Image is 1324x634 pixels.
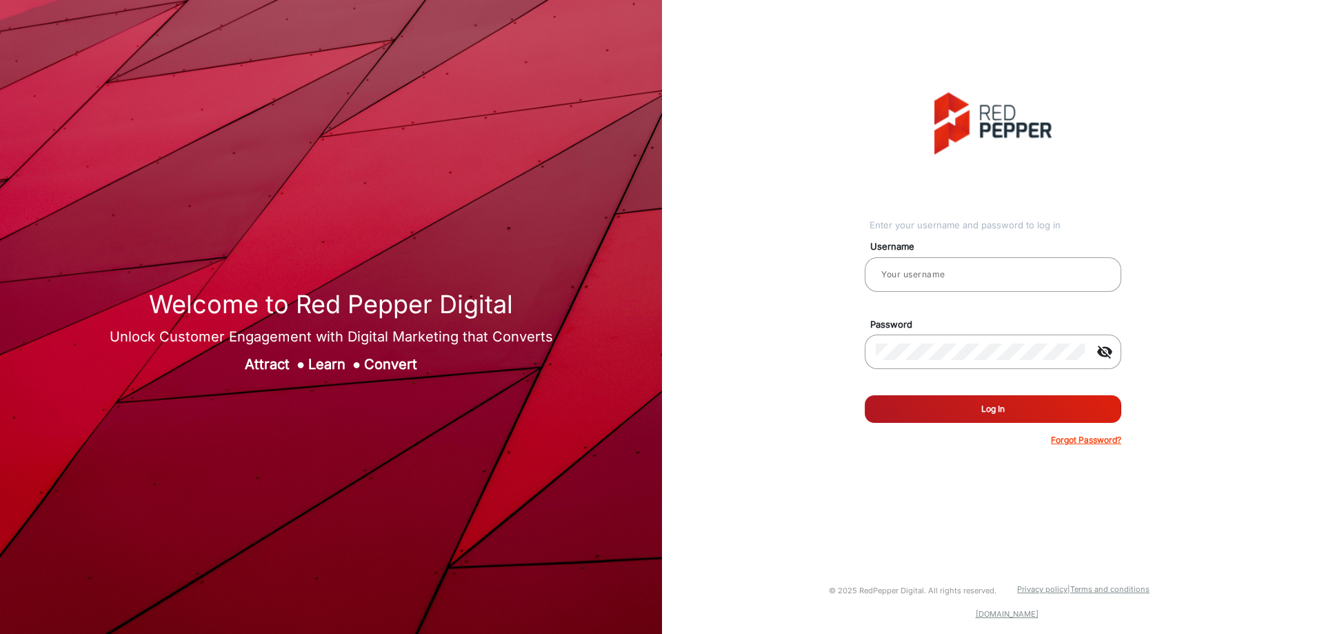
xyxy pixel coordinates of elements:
[110,326,553,347] div: Unlock Customer Engagement with Digital Marketing that Converts
[860,318,1137,332] mat-label: Password
[876,266,1110,283] input: Your username
[934,92,1052,155] img: vmg-logo
[829,586,996,595] small: © 2025 RedPepper Digital. All rights reserved.
[110,354,553,375] div: Attract Learn Convert
[976,609,1039,619] a: [DOMAIN_NAME]
[352,356,361,373] span: ●
[1070,584,1150,594] a: Terms and conditions
[1017,584,1067,594] a: Privacy policy
[1088,344,1121,360] mat-icon: visibility_off
[110,290,553,319] h1: Welcome to Red Pepper Digital
[297,356,305,373] span: ●
[1051,434,1121,446] p: Forgot Password?
[865,395,1121,423] button: Log In
[860,240,1137,254] mat-label: Username
[1067,584,1070,594] a: |
[870,219,1121,232] div: Enter your username and password to log in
